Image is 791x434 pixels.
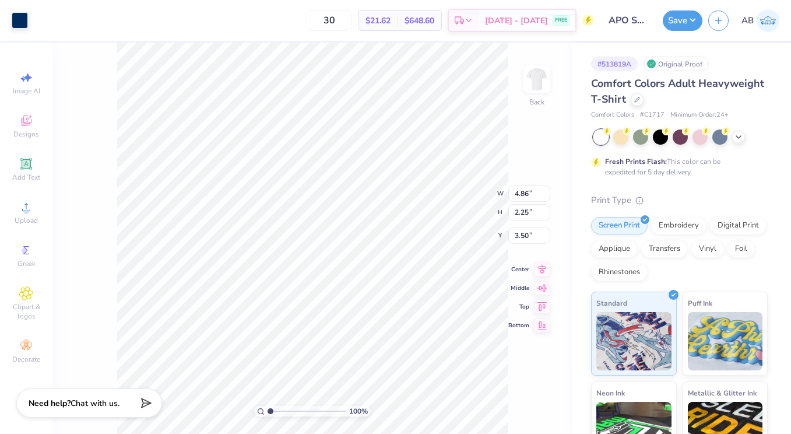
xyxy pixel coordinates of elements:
div: This color can be expedited for 5 day delivery. [605,156,748,177]
strong: Fresh Prints Flash: [605,157,667,166]
span: $21.62 [365,15,391,27]
div: Original Proof [644,57,709,71]
div: Digital Print [710,217,767,235]
img: Back [525,68,549,91]
span: Top [508,303,529,311]
a: AB [741,9,779,32]
div: Vinyl [691,240,724,258]
span: Designs [13,129,39,139]
span: Puff Ink [688,297,712,309]
div: Rhinestones [591,264,648,281]
span: Upload [15,216,38,225]
div: Embroidery [651,217,706,235]
span: Chat with us. [71,398,119,409]
input: – – [307,10,352,31]
span: $648.60 [405,15,434,27]
button: Save [663,10,702,31]
div: Foil [727,240,755,258]
span: Image AI [13,86,40,96]
span: Clipart & logos [6,302,47,321]
span: Metallic & Glitter Ink [688,387,757,399]
div: Transfers [641,240,688,258]
div: # 513819A [591,57,638,71]
span: Decorate [12,355,40,364]
span: Middle [508,284,529,292]
div: Back [529,97,544,107]
span: FREE [555,16,567,24]
span: Bottom [508,321,529,330]
span: Standard [596,297,627,309]
img: Ashlyn Barnard [757,9,779,32]
div: Screen Print [591,217,648,235]
span: AB [741,14,754,27]
span: Greek [17,259,36,268]
img: Puff Ink [688,312,763,370]
img: Standard [596,312,672,370]
span: [DATE] - [DATE] [485,15,548,27]
span: Center [508,265,529,274]
span: Comfort Colors Adult Heavyweight T-Shirt [591,76,764,106]
span: Neon Ink [596,387,625,399]
span: 100 % [349,406,368,416]
span: Comfort Colors [591,110,634,120]
span: # C1717 [640,110,665,120]
div: Print Type [591,194,768,207]
strong: Need help? [29,398,71,409]
div: Applique [591,240,638,258]
span: Minimum Order: 24 + [670,110,729,120]
input: Untitled Design [600,9,657,32]
span: Add Text [12,173,40,182]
